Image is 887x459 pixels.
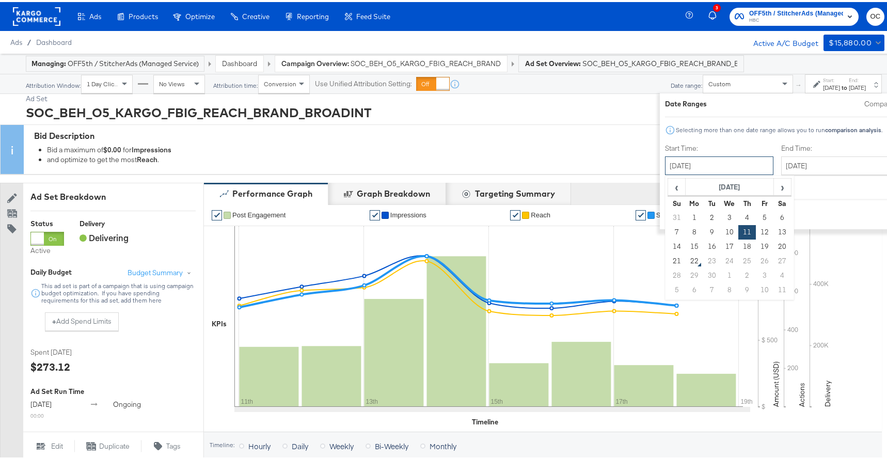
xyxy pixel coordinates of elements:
strong: + [52,314,56,324]
th: Tu [703,194,721,209]
button: Tags [141,438,193,450]
label: Start Time: [665,141,773,151]
div: SOC_BEH_O5_KARGO_FBIG_REACH_BRAND_BROADINT [26,102,882,119]
td: 17 [721,238,738,252]
th: [DATE] [686,177,774,194]
button: OC [866,6,884,24]
div: Targeting Summary [475,186,555,198]
div: Attribution Window: [25,80,81,87]
td: 8 [721,281,738,295]
td: 4 [738,209,756,223]
td: 10 [721,223,738,238]
span: Monthly [430,439,456,449]
span: Products [129,10,158,19]
td: 22 [686,252,703,266]
button: Budget Summary [127,265,196,276]
div: Date Ranges [665,97,707,107]
td: 1 [686,209,703,223]
span: SOC_BEH_O5_KARGO_FBIG_REACH_BRAND_BROADINT [582,57,737,67]
strong: Managing: [31,57,66,66]
span: Reporting [297,10,329,19]
th: Su [668,194,686,209]
td: 30 [703,266,721,281]
span: Daily [292,439,308,449]
div: Status [30,217,64,227]
td: 19 [756,238,773,252]
span: / [22,36,36,44]
sub: 00:00 [30,410,44,417]
strong: Campaign Overview: [281,57,349,66]
td: 18 [738,238,756,252]
div: Timeline: [209,439,235,447]
span: Tags [166,439,181,449]
td: 1 [721,266,738,281]
div: OFF5th / StitcherAds (Managed Service) [31,57,199,67]
span: Post Engagement [232,209,286,217]
span: Dashboard [36,36,72,44]
strong: Reach [137,153,157,162]
span: HBC [749,14,843,23]
label: Start: [823,75,840,82]
strong: to [840,82,849,89]
span: ongoing [113,398,141,407]
td: 8 [686,223,703,238]
td: 5 [668,281,686,295]
button: Edit [23,438,74,450]
strong: Ad Set Overview: [525,57,581,66]
td: 27 [773,252,791,266]
span: Ads [10,36,22,44]
div: Active A/C Budget [742,33,818,48]
span: Duplicate [99,439,130,449]
td: 6 [686,281,703,295]
a: ✔ [510,208,520,218]
span: ‹ [669,177,685,193]
button: +Add Spend Limits [45,310,119,329]
a: Campaign Overview: SOC_BEH_O5_KARGO_FBIG_REACH_BRAND [281,57,501,66]
span: SOC_BEH_O5_KARGO_FBIG_REACH_BRAND_BROADINT [351,57,501,67]
div: Ad Set Breakdown [30,189,196,201]
div: Performance Graph [232,186,312,198]
span: OFF5th / StitcherAds (Managed Service) [749,6,843,17]
th: Th [738,194,756,209]
div: $273.12 [30,357,70,372]
span: › [774,177,790,193]
div: Selecting more than one date range allows you to run . [675,124,883,132]
div: Daily Budget [30,265,100,275]
span: Conversion [264,78,296,86]
label: End: [849,75,866,82]
div: Ad Set [26,92,882,102]
text: Delivery [823,378,832,405]
th: We [721,194,738,209]
span: Creative [242,10,270,19]
td: 28 [668,266,686,281]
strong: Impressions [132,144,171,153]
a: Dashboard [222,57,257,66]
td: 5 [756,209,773,223]
span: Bi-Weekly [375,439,408,449]
button: $15,880.00 [823,33,884,49]
text: Actions [797,381,806,405]
div: Timeline [472,415,498,425]
label: Use Unified Attribution Setting: [315,77,412,87]
div: [DATE] [823,82,840,90]
span: Ads [89,10,101,19]
td: 11 [738,223,756,238]
td: 4 [773,266,791,281]
span: Hourly [248,439,271,449]
td: 7 [703,281,721,295]
td: 26 [756,252,773,266]
td: 3 [756,266,773,281]
td: 15 [686,238,703,252]
span: ↑ [794,82,804,86]
div: Date range: [670,80,703,87]
div: 3 [713,2,721,10]
div: Attribution time: [213,80,258,87]
td: 21 [668,252,686,266]
div: KPIs [212,317,227,327]
button: 3 [707,5,724,25]
td: 14 [668,238,686,252]
span: Impressions [390,209,426,217]
span: 1 Day Clicks [87,78,120,86]
td: 6 [773,209,791,223]
th: Sa [773,194,791,209]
